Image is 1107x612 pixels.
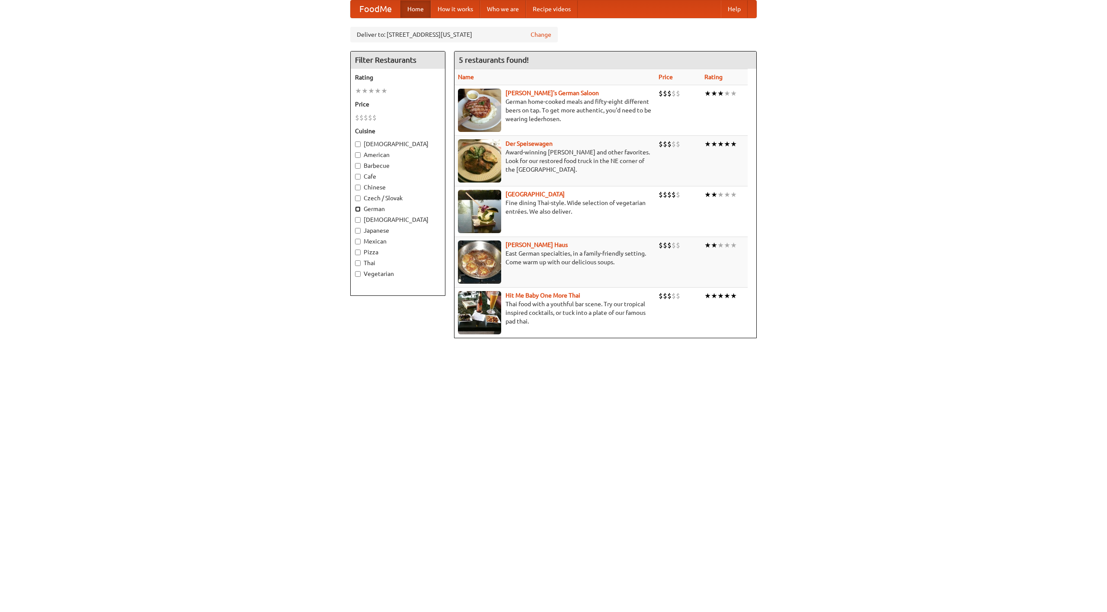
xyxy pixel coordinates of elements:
li: $ [663,89,667,98]
a: Price [659,74,673,80]
li: ★ [704,89,711,98]
li: $ [676,240,680,250]
li: ★ [381,86,387,96]
p: Fine dining Thai-style. Wide selection of vegetarian entrées. We also deliver. [458,199,652,216]
li: $ [663,190,667,199]
li: $ [672,89,676,98]
li: $ [676,89,680,98]
input: Pizza [355,250,361,255]
li: ★ [724,240,730,250]
li: ★ [374,86,381,96]
img: esthers.jpg [458,89,501,132]
img: kohlhaus.jpg [458,240,501,284]
a: [GEOGRAPHIC_DATA] [506,191,565,198]
li: ★ [362,86,368,96]
input: Mexican [355,239,361,244]
label: [DEMOGRAPHIC_DATA] [355,140,441,148]
label: German [355,205,441,213]
input: American [355,152,361,158]
li: $ [672,190,676,199]
p: Award-winning [PERSON_NAME] and other favorites. Look for our restored food truck in the NE corne... [458,148,652,174]
input: Czech / Slovak [355,195,361,201]
p: Thai food with a youthful bar scene. Try our tropical inspired cocktails, or tuck into a plate of... [458,300,652,326]
a: FoodMe [351,0,400,18]
li: $ [372,113,377,122]
li: ★ [704,291,711,301]
h4: Filter Restaurants [351,51,445,69]
li: $ [672,291,676,301]
li: ★ [730,89,737,98]
li: $ [667,89,672,98]
label: Mexican [355,237,441,246]
li: ★ [704,190,711,199]
li: ★ [711,240,717,250]
li: ★ [717,291,724,301]
label: Thai [355,259,441,267]
li: $ [359,113,364,122]
label: American [355,151,441,159]
li: ★ [724,139,730,149]
label: Japanese [355,226,441,235]
img: satay.jpg [458,190,501,233]
li: $ [667,240,672,250]
h5: Cuisine [355,127,441,135]
li: $ [368,113,372,122]
a: [PERSON_NAME]'s German Saloon [506,90,599,96]
li: $ [659,139,663,149]
label: Barbecue [355,161,441,170]
li: $ [659,190,663,199]
h5: Price [355,100,441,109]
a: Der Speisewagen [506,140,553,147]
li: ★ [704,139,711,149]
a: How it works [431,0,480,18]
li: $ [364,113,368,122]
label: Chinese [355,183,441,192]
li: ★ [711,139,717,149]
li: ★ [730,139,737,149]
li: $ [663,240,667,250]
p: German home-cooked meals and fifty-eight different beers on tap. To get more authentic, you'd nee... [458,97,652,123]
li: ★ [717,139,724,149]
a: [PERSON_NAME] Haus [506,241,568,248]
a: Who we are [480,0,526,18]
li: $ [667,291,672,301]
a: Recipe videos [526,0,578,18]
li: ★ [711,190,717,199]
b: Hit Me Baby One More Thai [506,292,580,299]
input: Cafe [355,174,361,179]
a: Home [400,0,431,18]
li: ★ [711,89,717,98]
li: $ [676,139,680,149]
input: Chinese [355,185,361,190]
li: $ [355,113,359,122]
input: Barbecue [355,163,361,169]
a: Rating [704,74,723,80]
li: ★ [724,291,730,301]
li: ★ [717,190,724,199]
label: Pizza [355,248,441,256]
li: $ [659,291,663,301]
li: $ [667,190,672,199]
li: ★ [355,86,362,96]
a: Name [458,74,474,80]
p: East German specialties, in a family-friendly setting. Come warm up with our delicious soups. [458,249,652,266]
input: [DEMOGRAPHIC_DATA] [355,141,361,147]
img: speisewagen.jpg [458,139,501,183]
label: Vegetarian [355,269,441,278]
li: $ [676,190,680,199]
ng-pluralize: 5 restaurants found! [459,56,529,64]
li: $ [672,240,676,250]
li: ★ [730,291,737,301]
input: German [355,206,361,212]
li: $ [659,240,663,250]
h5: Rating [355,73,441,82]
li: ★ [724,190,730,199]
div: Deliver to: [STREET_ADDRESS][US_STATE] [350,27,558,42]
li: ★ [724,89,730,98]
li: $ [672,139,676,149]
a: Change [531,30,551,39]
li: ★ [730,190,737,199]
